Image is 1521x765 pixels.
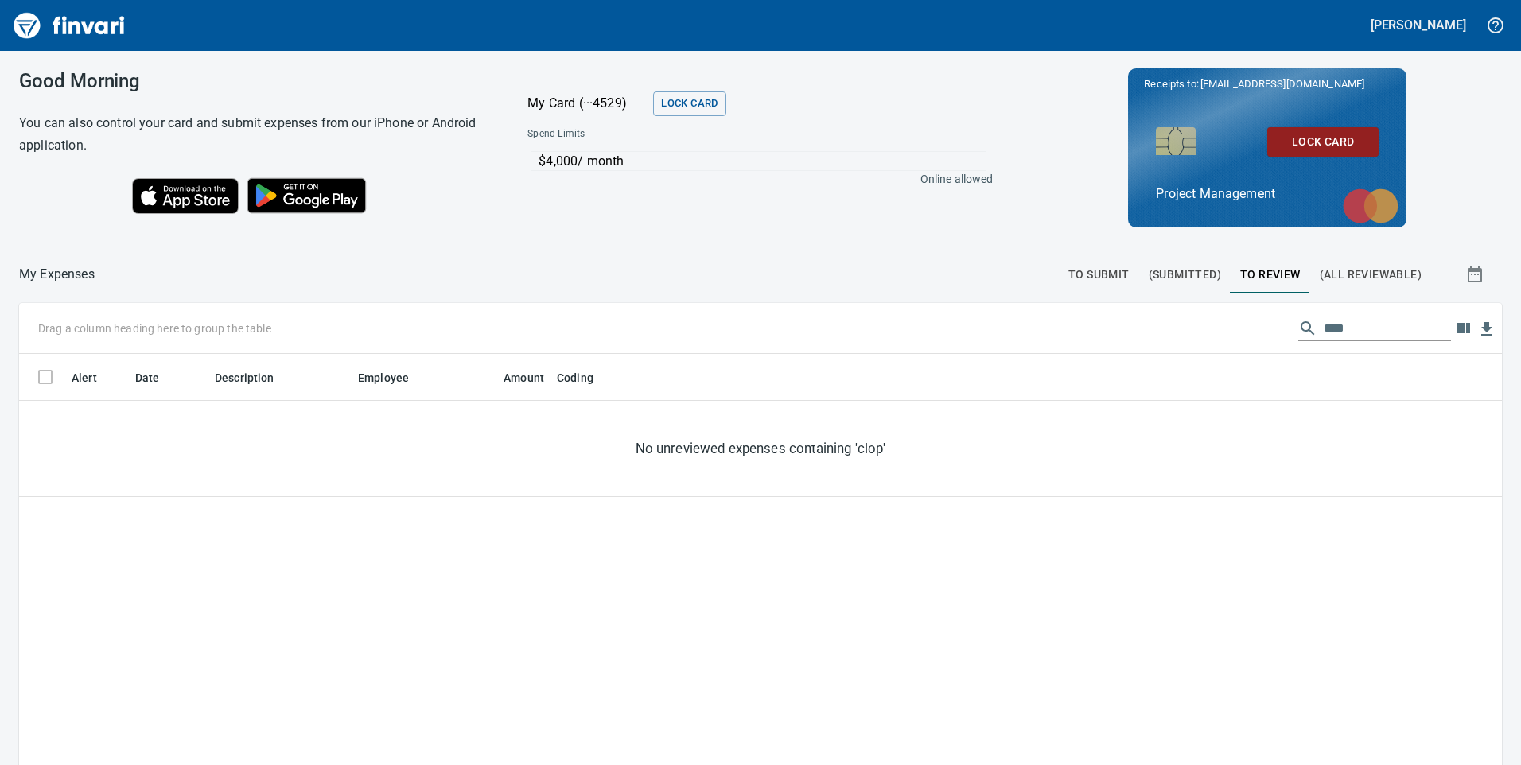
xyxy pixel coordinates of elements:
[72,368,97,387] span: Alert
[527,126,788,142] span: Spend Limits
[38,320,271,336] p: Drag a column heading here to group the table
[527,94,647,113] p: My Card (···4529)
[557,368,614,387] span: Coding
[215,368,274,387] span: Description
[661,95,718,113] span: Lock Card
[1267,127,1379,157] button: Lock Card
[1367,13,1470,37] button: [PERSON_NAME]
[1371,17,1466,33] h5: [PERSON_NAME]
[1320,265,1422,285] span: (All Reviewable)
[1280,132,1366,152] span: Lock Card
[1475,317,1499,341] button: Download table
[653,91,725,116] button: Lock Card
[636,439,886,458] big: No unreviewed expenses containing 'clop'
[1068,265,1130,285] span: To Submit
[504,368,544,387] span: Amount
[10,6,129,45] img: Finvari
[1335,181,1406,231] img: mastercard.svg
[19,265,95,284] p: My Expenses
[515,171,993,187] p: Online allowed
[132,178,239,214] img: Download on the App Store
[1451,316,1475,340] button: Choose columns to display
[19,112,488,157] h6: You can also control your card and submit expenses from our iPhone or Android application.
[1156,184,1379,204] p: Project Management
[135,368,181,387] span: Date
[1240,265,1301,285] span: To Review
[1451,255,1502,293] button: Show transactions within a particular date range
[1199,76,1366,91] span: [EMAIL_ADDRESS][DOMAIN_NAME]
[483,368,544,387] span: Amount
[358,368,409,387] span: Employee
[539,152,985,171] p: $4,000 / month
[215,368,295,387] span: Description
[557,368,593,387] span: Coding
[1149,265,1221,285] span: (Submitted)
[358,368,430,387] span: Employee
[135,368,160,387] span: Date
[19,70,488,92] h3: Good Morning
[239,169,375,222] img: Get it on Google Play
[19,265,95,284] nav: breadcrumb
[72,368,118,387] span: Alert
[1144,76,1391,92] p: Receipts to:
